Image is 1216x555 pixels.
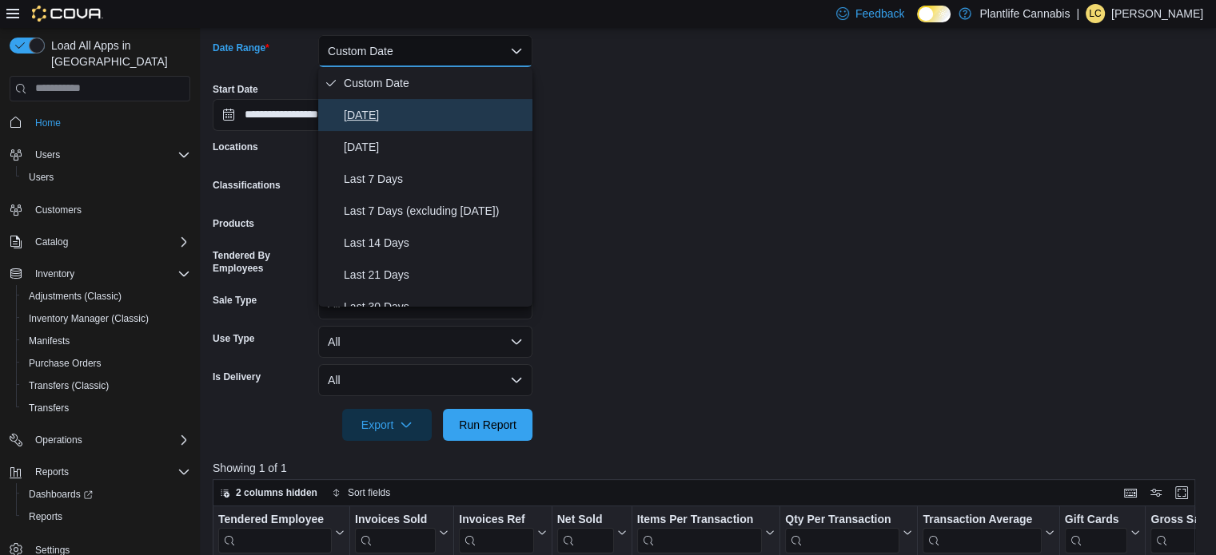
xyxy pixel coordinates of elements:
[213,83,258,96] label: Start Date
[29,290,122,303] span: Adjustments (Classic)
[29,113,67,133] a: Home
[16,375,197,397] button: Transfers (Classic)
[29,462,75,482] button: Reports
[213,249,312,275] label: Tendered By Employees
[16,505,197,528] button: Reports
[29,510,62,523] span: Reports
[213,42,269,54] label: Date Range
[1076,4,1079,23] p: |
[29,312,149,325] span: Inventory Manager (Classic)
[22,287,190,306] span: Adjustments (Classic)
[344,233,526,252] span: Last 14 Days
[29,462,190,482] span: Reports
[355,512,449,553] button: Invoices Sold
[35,236,68,248] span: Catalog
[344,201,526,220] span: Last 7 Days (excluding [DATE])
[29,379,109,392] span: Transfers (Classic)
[3,429,197,451] button: Operations
[3,144,197,166] button: Users
[22,376,115,395] a: Transfers (Classic)
[16,330,197,352] button: Manifests
[213,179,281,192] label: Classifications
[29,264,81,283] button: Inventory
[22,168,60,187] a: Users
[29,430,190,450] span: Operations
[29,402,69,414] span: Transfers
[218,512,345,553] button: Tendered Employee
[32,6,103,22] img: Cova
[35,204,82,216] span: Customers
[923,512,1054,553] button: Transaction Average
[35,117,61,129] span: Home
[16,483,197,505] a: Dashboards
[342,409,432,441] button: Export
[29,171,54,184] span: Users
[29,335,70,347] span: Manifests
[22,398,75,418] a: Transfers
[3,231,197,253] button: Catalog
[29,200,190,220] span: Customers
[785,512,899,553] div: Qty Per Transaction
[29,145,190,165] span: Users
[3,198,197,221] button: Customers
[1111,4,1203,23] p: [PERSON_NAME]
[344,169,526,188] span: Last 7 Days
[218,512,332,527] div: Tendered Employee
[22,331,190,351] span: Manifests
[22,485,190,504] span: Dashboards
[325,483,397,502] button: Sort fields
[637,512,763,527] div: Items Per Transaction
[29,488,93,501] span: Dashboards
[355,512,436,527] div: Invoices Sold
[22,485,99,504] a: Dashboards
[637,512,775,553] button: Items Per Transaction
[855,6,904,22] span: Feedback
[637,512,763,553] div: Items Per Transaction
[22,331,76,351] a: Manifests
[557,512,614,527] div: Net Sold
[318,35,532,67] button: Custom Date
[344,297,526,316] span: Last 30 Days
[29,232,74,252] button: Catalog
[29,113,190,133] span: Home
[22,507,190,526] span: Reports
[29,145,66,165] button: Users
[29,430,89,450] button: Operations
[29,357,102,370] span: Purchase Orders
[22,287,128,306] a: Adjustments (Classic)
[22,376,190,395] span: Transfers (Classic)
[22,398,190,418] span: Transfers
[213,217,254,230] label: Products
[1065,512,1128,553] div: Gift Card Sales
[318,67,532,307] div: Select listbox
[979,4,1070,23] p: Plantlife Cannabis
[459,417,516,433] span: Run Report
[557,512,627,553] button: Net Sold
[22,354,190,373] span: Purchase Orders
[459,512,533,527] div: Invoices Ref
[3,263,197,285] button: Inventory
[22,507,69,526] a: Reports
[16,307,197,330] button: Inventory Manager (Classic)
[1086,4,1105,23] div: Leigha Cardinal
[213,371,261,383] label: Is Delivery
[1172,483,1191,502] button: Enter fullscreen
[22,309,190,328] span: Inventory Manager (Classic)
[16,397,197,419] button: Transfers
[1146,483,1166,502] button: Display options
[16,352,197,375] button: Purchase Orders
[1065,512,1128,527] div: Gift Cards
[218,512,332,553] div: Tendered Employee
[318,326,532,358] button: All
[35,466,69,478] span: Reports
[344,73,526,93] span: Custom Date
[236,486,317,499] span: 2 columns hidden
[923,512,1041,553] div: Transaction Average
[35,434,82,446] span: Operations
[344,265,526,284] span: Last 21 Days
[348,486,390,499] span: Sort fields
[213,460,1205,476] p: Showing 1 of 1
[22,168,190,187] span: Users
[557,512,614,553] div: Net Sold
